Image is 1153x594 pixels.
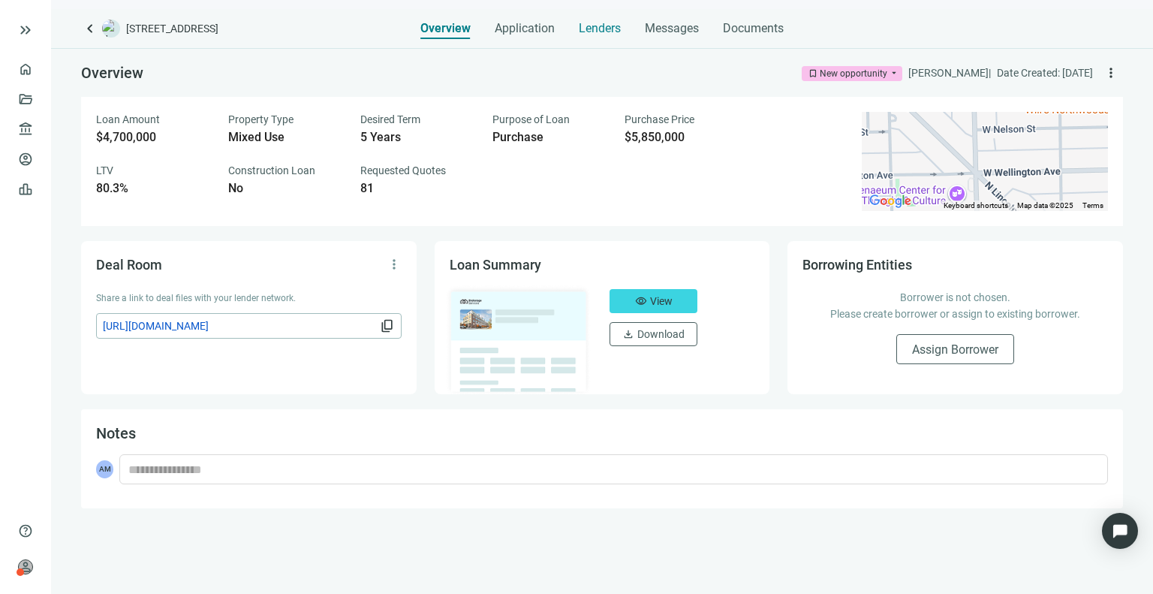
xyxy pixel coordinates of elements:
span: Documents [723,21,784,36]
span: Desired Term [360,113,420,125]
span: Construction Loan [228,164,315,176]
div: [PERSON_NAME] | [908,65,991,81]
span: Overview [420,21,471,36]
span: Requested Quotes [360,164,446,176]
button: Keyboard shortcuts [944,201,1008,211]
span: Purpose of Loan [492,113,570,125]
span: content_copy [380,318,395,333]
span: Lenders [579,21,621,36]
span: Application [495,21,555,36]
span: Notes [96,424,136,442]
button: keyboard_double_arrow_right [17,21,35,39]
span: Download [637,328,685,340]
span: help [18,523,33,538]
div: 81 [360,181,474,196]
span: Loan Amount [96,113,160,125]
div: New opportunity [820,66,887,81]
span: Property Type [228,113,294,125]
span: [URL][DOMAIN_NAME] [103,318,377,334]
span: Purchase Price [625,113,694,125]
span: Assign Borrower [912,342,998,357]
div: Open Intercom Messenger [1102,513,1138,549]
div: $5,850,000 [625,130,739,145]
div: $4,700,000 [96,130,210,145]
span: Share a link to deal files with your lender network. [96,293,296,303]
div: Mixed Use [228,130,342,145]
img: dealOverviewImg [445,285,592,396]
img: Google [866,191,915,211]
div: 5 Years [360,130,474,145]
span: LTV [96,164,113,176]
p: Borrower is not chosen. [817,289,1093,306]
button: more_vert [1099,61,1123,85]
img: deal-logo [102,20,120,38]
span: person [18,559,33,574]
button: Assign Borrower [896,334,1014,364]
button: more_vert [382,252,406,276]
span: account_balance [18,122,29,137]
div: Date Created: [DATE] [997,65,1093,81]
a: Open this area in Google Maps (opens a new window) [866,191,915,211]
span: more_vert [387,257,402,272]
span: Overview [81,64,143,82]
div: Purchase [492,130,607,145]
span: Borrowing Entities [802,257,912,273]
a: Terms (opens in new tab) [1082,201,1103,210]
span: visibility [635,295,647,307]
span: Map data ©2025 [1017,201,1073,210]
span: View [650,295,673,307]
span: more_vert [1103,65,1118,80]
p: Please create borrower or assign to existing borrower. [817,306,1093,322]
span: Messages [645,21,699,35]
span: download [622,328,634,340]
div: No [228,181,342,196]
button: downloadDownload [610,322,697,346]
span: AM [96,460,113,478]
span: Loan Summary [450,257,541,273]
a: keyboard_arrow_left [81,20,99,38]
span: Deal Room [96,257,162,273]
span: bookmark [808,68,818,79]
button: visibilityView [610,289,697,313]
span: [STREET_ADDRESS] [126,21,218,36]
div: 80.3% [96,181,210,196]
